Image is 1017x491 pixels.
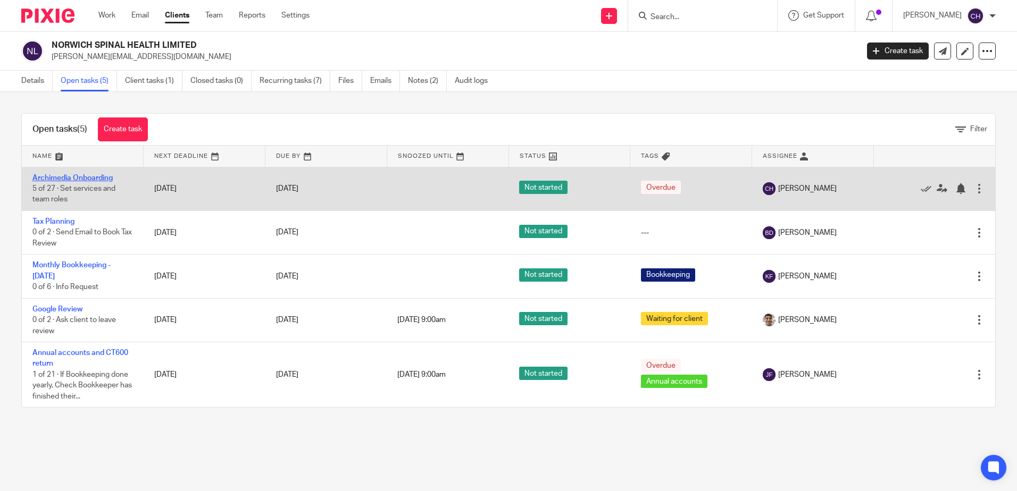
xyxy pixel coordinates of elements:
span: [DATE] 9:00am [397,316,446,324]
a: Team [205,10,223,21]
span: Not started [519,181,568,194]
img: PXL_20240409_141816916.jpg [763,314,776,326]
a: Client tasks (1) [125,71,182,91]
a: Create task [867,43,929,60]
a: Audit logs [455,71,496,91]
span: Status [520,153,546,159]
span: Annual accounts [641,375,707,388]
span: [DATE] 9:00am [397,371,446,378]
span: Not started [519,367,568,380]
td: [DATE] [144,255,265,298]
a: Closed tasks (0) [190,71,252,91]
img: Pixie [21,9,74,23]
span: Get Support [803,12,844,19]
img: svg%3E [763,182,776,195]
a: Annual accounts and CT600 return [32,349,128,367]
h2: NORWICH SPINAL HEALTH LIMITED [52,40,691,51]
a: Reports [239,10,265,21]
a: Settings [281,10,310,21]
a: Recurring tasks (7) [260,71,330,91]
span: Tags [641,153,659,159]
span: 1 of 21 · If Bookkeeping done yearly, Check Bookkeeper has finished their... [32,371,132,400]
span: [DATE] [276,273,298,280]
a: Notes (2) [408,71,447,91]
p: [PERSON_NAME] [903,10,962,21]
div: --- [641,227,741,238]
a: Emails [370,71,400,91]
span: Filter [970,125,987,133]
span: Not started [519,268,568,282]
a: Details [21,71,53,91]
td: [DATE] [144,210,265,254]
span: 0 of 2 · Ask client to leave review [32,316,116,335]
span: Not started [519,312,568,325]
a: Create task [98,117,148,141]
span: 5 of 27 · Set services and team roles [32,185,115,204]
a: Archimedia Onboarding [32,174,113,182]
a: Clients [165,10,189,21]
span: [DATE] [276,316,298,324]
h1: Open tasks [32,124,87,135]
a: Google Review [32,306,82,313]
span: Bookkeeping [641,268,695,282]
span: Waiting for client [641,312,708,325]
span: [PERSON_NAME] [778,315,837,325]
td: [DATE] [144,342,265,408]
img: svg%3E [763,226,776,239]
span: (5) [77,125,87,133]
span: [PERSON_NAME] [778,271,837,282]
td: [DATE] [144,298,265,342]
span: [DATE] [276,371,298,378]
span: 0 of 6 · Info Request [32,283,98,291]
span: Overdue [641,181,681,194]
img: svg%3E [21,40,44,62]
img: svg%3E [967,7,984,24]
input: Search [649,13,745,22]
a: Tax Planning [32,218,74,225]
img: svg%3E [763,270,776,283]
a: Work [98,10,115,21]
span: [PERSON_NAME] [778,369,837,380]
a: Open tasks (5) [61,71,117,91]
p: [PERSON_NAME][EMAIL_ADDRESS][DOMAIN_NAME] [52,52,851,62]
a: Monthly Bookkeeping - [DATE] [32,261,111,280]
a: Email [131,10,149,21]
a: Mark as done [921,183,937,194]
span: [DATE] [276,229,298,236]
span: [DATE] [276,185,298,192]
span: Overdue [641,359,681,372]
span: Snoozed Until [398,153,454,159]
span: [PERSON_NAME] [778,227,837,238]
a: Files [338,71,362,91]
span: 0 of 2 · Send Email to Book Tax Review [32,229,132,248]
td: [DATE] [144,167,265,210]
span: Not started [519,225,568,238]
span: [PERSON_NAME] [778,183,837,194]
img: svg%3E [763,368,776,381]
